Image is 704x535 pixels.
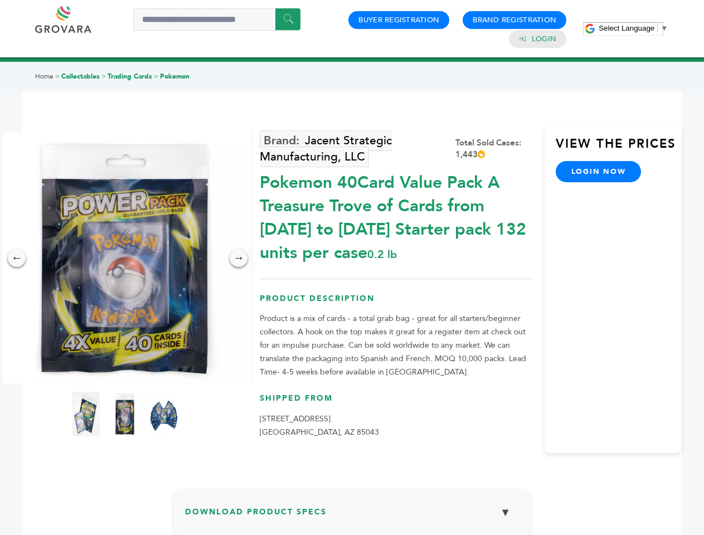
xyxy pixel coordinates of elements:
h3: Download Product Specs [185,500,519,533]
a: Trading Cards [108,72,152,81]
p: [STREET_ADDRESS] [GEOGRAPHIC_DATA], AZ 85043 [260,412,533,439]
span: ▼ [661,24,668,32]
img: Pokemon 40-Card Value Pack – A Treasure Trove of Cards from 1996 to 2024 - Starter pack! 132 unit... [72,392,100,436]
a: login now [556,161,642,182]
img: Pokemon 40-Card Value Pack – A Treasure Trove of Cards from 1996 to 2024 - Starter pack! 132 unit... [150,392,178,436]
img: Pokemon 40-Card Value Pack – A Treasure Trove of Cards from 1996 to 2024 - Starter pack! 132 unit... [111,392,139,436]
span: > [101,72,106,81]
a: Buyer Registration [358,15,439,25]
a: Login [532,34,556,44]
span: 0.2 lb [367,247,397,262]
a: Pokemon [160,72,190,81]
span: Select Language [599,24,654,32]
div: → [230,249,247,267]
a: Jacent Strategic Manufacturing, LLC [260,130,392,167]
a: Collectables [61,72,100,81]
a: Brand Registration [473,15,556,25]
input: Search a product or brand... [133,8,300,31]
p: Product is a mix of cards - a total grab bag - great for all starters/beginner collectors. A hook... [260,312,533,379]
span: > [154,72,158,81]
a: Select Language​ [599,24,668,32]
div: Total Sold Cases: 1,443 [455,137,533,160]
h3: View the Prices [556,135,682,161]
span: > [55,72,60,81]
h3: Shipped From [260,393,533,412]
h3: Product Description [260,293,533,313]
div: Pokemon 40Card Value Pack A Treasure Trove of Cards from [DATE] to [DATE] Starter pack 132 units ... [260,166,533,265]
div: ← [8,249,26,267]
a: Home [35,72,54,81]
button: ▼ [492,500,519,524]
span: ​ [657,24,658,32]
